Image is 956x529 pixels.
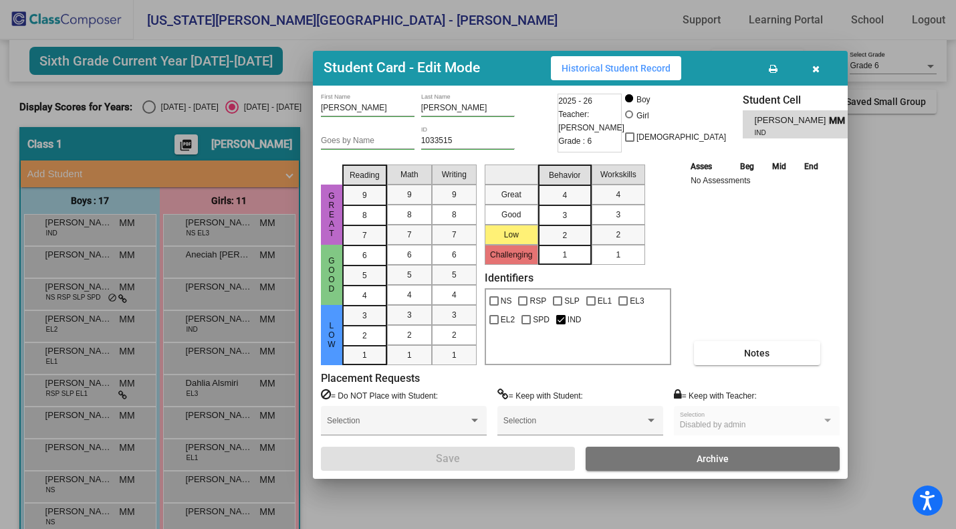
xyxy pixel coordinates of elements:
[436,452,460,465] span: Save
[350,169,380,181] span: Reading
[321,447,575,471] button: Save
[407,329,412,341] span: 2
[326,321,338,349] span: Low
[321,372,420,385] label: Placement Requests
[452,269,457,281] span: 5
[326,191,338,238] span: Great
[407,269,412,281] span: 5
[687,159,731,174] th: Asses
[485,272,533,284] label: Identifiers
[407,349,412,361] span: 1
[452,309,457,321] span: 3
[558,108,624,134] span: Teacher: [PERSON_NAME]
[529,293,546,309] span: RSP
[558,94,592,108] span: 2025 - 26
[755,128,820,138] span: IND
[616,209,620,221] span: 3
[562,209,567,221] span: 3
[600,169,636,181] span: Workskills
[442,169,467,181] span: Writing
[362,310,367,322] span: 3
[616,189,620,201] span: 4
[562,229,567,241] span: 2
[321,389,438,402] label: = Do NOT Place with Student:
[731,159,763,174] th: Beg
[562,189,567,201] span: 4
[562,63,671,74] span: Historical Student Record
[407,289,412,301] span: 4
[630,293,644,309] span: EL3
[829,114,848,128] span: MM
[452,189,457,201] span: 9
[687,174,828,187] td: No Assessments
[362,349,367,361] span: 1
[558,134,592,148] span: Grade : 6
[755,114,829,128] span: [PERSON_NAME] [PERSON_NAME]
[400,169,419,181] span: Math
[549,169,580,181] span: Behavior
[551,56,681,80] button: Historical Student Record
[501,312,515,328] span: EL2
[697,453,729,464] span: Archive
[452,289,457,301] span: 4
[497,389,583,402] label: = Keep with Student:
[744,348,769,358] span: Notes
[362,229,367,241] span: 7
[421,136,515,146] input: Enter ID
[674,389,757,402] label: = Keep with Teacher:
[452,249,457,261] span: 6
[452,349,457,361] span: 1
[452,229,457,241] span: 7
[452,329,457,341] span: 2
[501,293,512,309] span: NS
[564,293,580,309] span: SLP
[321,136,414,146] input: goes by name
[407,229,412,241] span: 7
[568,312,582,328] span: IND
[407,309,412,321] span: 3
[743,94,859,106] h3: Student Cell
[362,270,367,282] span: 5
[407,249,412,261] span: 6
[796,159,828,174] th: End
[680,420,746,429] span: Disabled by admin
[616,229,620,241] span: 2
[407,189,412,201] span: 9
[763,159,795,174] th: Mid
[533,312,550,328] span: SPD
[362,249,367,261] span: 6
[636,110,649,122] div: Girl
[452,209,457,221] span: 8
[636,94,650,106] div: Boy
[694,341,820,365] button: Notes
[407,209,412,221] span: 8
[362,189,367,201] span: 9
[362,209,367,221] span: 8
[324,60,480,76] h3: Student Card - Edit Mode
[636,129,726,145] span: [DEMOGRAPHIC_DATA]
[362,330,367,342] span: 2
[616,249,620,261] span: 1
[586,447,840,471] button: Archive
[562,249,567,261] span: 1
[598,293,612,309] span: EL1
[326,256,338,294] span: Good
[362,290,367,302] span: 4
